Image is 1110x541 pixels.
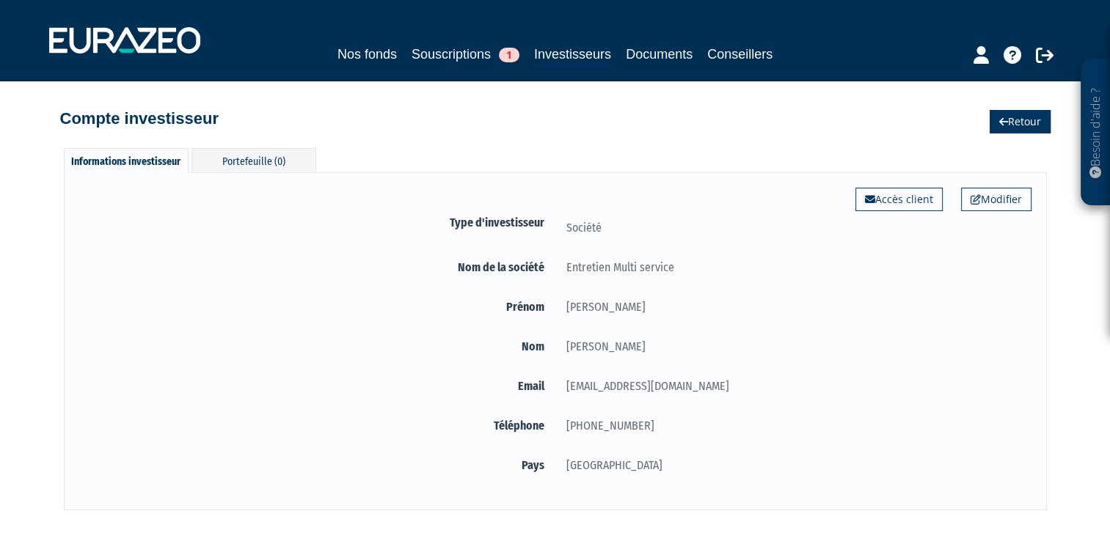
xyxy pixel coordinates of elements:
[79,456,555,474] label: Pays
[49,27,200,54] img: 1732889491-logotype_eurazeo_blanc_rvb.png
[555,337,1032,356] div: [PERSON_NAME]
[555,258,1032,276] div: Entretien Multi service
[60,110,219,128] h4: Compte investisseur
[79,298,555,316] label: Prénom
[79,213,555,232] label: Type d'investisseur
[534,44,611,67] a: Investisseurs
[64,148,189,173] div: Informations investisseur
[79,416,555,435] label: Téléphone
[855,188,943,211] a: Accès client
[555,416,1032,435] div: [PHONE_NUMBER]
[626,44,693,65] a: Documents
[555,377,1032,395] div: [EMAIL_ADDRESS][DOMAIN_NAME]
[555,456,1032,474] div: [GEOGRAPHIC_DATA]
[990,110,1051,133] a: Retour
[707,44,773,65] a: Conseillers
[412,44,519,65] a: Souscriptions1
[961,188,1032,211] a: Modifier
[555,218,1032,237] div: Société
[79,377,555,395] label: Email
[191,148,316,172] div: Portefeuille (0)
[555,298,1032,316] div: [PERSON_NAME]
[79,337,555,356] label: Nom
[79,258,555,276] label: Nom de la société
[499,48,519,62] span: 1
[337,44,397,65] a: Nos fonds
[1087,67,1104,199] p: Besoin d'aide ?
